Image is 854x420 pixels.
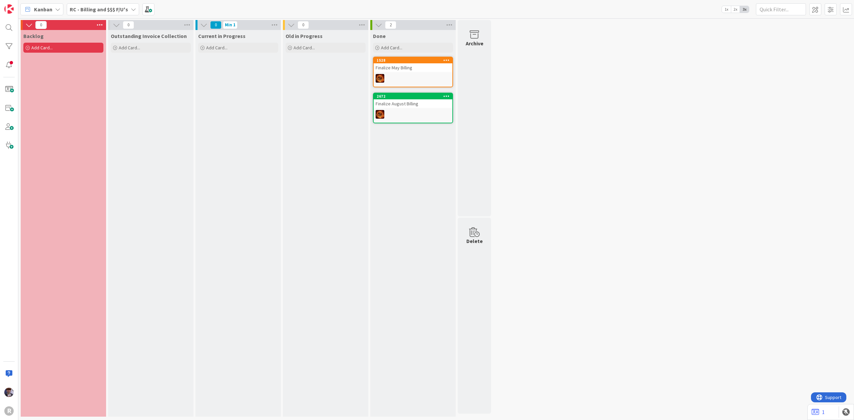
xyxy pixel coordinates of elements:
[377,94,452,99] div: 2672
[381,45,402,51] span: Add Card...
[14,1,30,9] span: Support
[374,57,452,63] div: 1528
[377,58,452,63] div: 1528
[374,93,452,108] div: 2672Finalize August Billing
[111,33,187,39] span: Outstanding Invoice Collection
[31,45,53,51] span: Add Card...
[376,110,384,119] img: TR
[756,3,806,15] input: Quick Filter...
[298,21,309,29] span: 0
[374,74,452,83] div: TR
[286,33,323,39] span: Old in Progress
[35,21,47,29] span: 0
[4,388,14,397] img: ML
[374,110,452,119] div: TR
[123,21,134,29] span: 0
[294,45,315,51] span: Add Card...
[466,39,483,47] div: Archive
[385,21,396,29] span: 2
[722,6,731,13] span: 1x
[119,45,140,51] span: Add Card...
[23,33,44,39] span: Backlog
[374,57,452,72] div: 1528Finalize May Billing
[206,45,228,51] span: Add Card...
[34,5,52,13] span: Kanban
[812,408,825,416] a: 1
[373,33,386,39] span: Done
[4,406,14,416] div: R
[376,74,384,83] img: TR
[198,33,246,39] span: Current in Progress
[374,93,452,99] div: 2672
[210,21,222,29] span: 0
[374,99,452,108] div: Finalize August Billing
[731,6,740,13] span: 2x
[225,23,236,27] div: Min 1
[4,4,14,14] img: Visit kanbanzone.com
[466,237,483,245] div: Delete
[740,6,749,13] span: 3x
[70,6,128,13] b: RC - Billing and $$$ F/U's
[374,63,452,72] div: Finalize May Billing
